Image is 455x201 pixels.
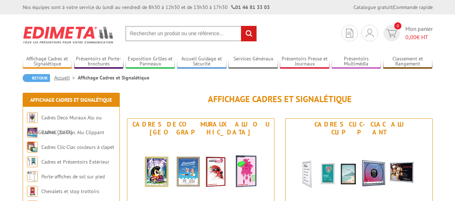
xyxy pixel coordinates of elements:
[27,114,102,136] a: Cadres Deco Muraux Alu ou [GEOGRAPHIC_DATA]
[386,29,397,37] img: devis rapide
[332,56,381,68] a: Présentoirs Multimédia
[23,4,270,11] div: Nos équipes sont à votre service du lundi au vendredi de 8h30 à 12h30 et de 13h30 à 17h30
[382,25,433,41] a: devis rapide 0 Mon panier 0,00€ HT
[241,26,256,41] input: rechercher
[27,112,38,123] img: Cadres Deco Muraux Alu ou Bois
[78,74,149,81] li: Affichage Cadres et Signalétique
[23,74,50,82] a: Retour
[27,186,38,197] img: Chevalets et stop trottoirs
[23,22,114,48] img: Edimeta
[393,4,433,10] a: Commande rapide
[366,29,374,37] img: devis rapide
[74,56,124,68] a: Présentoirs et Porte-brochures
[127,95,433,104] h1: Affichage Cadres et Signalétique
[129,120,272,136] div: Cadres Deco Muraux Alu ou [GEOGRAPHIC_DATA]
[383,56,433,68] a: Classement et Rangement
[405,25,433,41] span: Mon panier
[54,74,78,81] a: Accueil
[41,173,105,180] a: Porte-affiches de sol sur pied
[41,159,109,165] a: Cadres et Présentoirs Extérieur
[126,56,175,68] a: Exposition Grilles et Panneaux
[354,4,392,10] a: Catalogue gratuit
[405,33,433,41] span: € HT
[346,29,353,38] img: devis rapide
[41,188,99,195] a: Chevalets et stop trottoirs
[125,26,257,41] input: Rechercher un produit ou une référence...
[177,56,227,68] a: Accueil Guidage et Sécurité
[41,144,114,150] a: Cadres Clic-Clac couleurs à clapet
[23,56,72,68] a: Affichage Cadres et Signalétique
[354,4,433,11] div: |
[41,129,104,136] a: Cadres Clic-Clac Alu Clippant
[27,171,38,182] img: Porte-affiches de sol sur pied
[405,33,417,41] span: 0,00
[280,56,329,68] a: Présentoirs Presse et Journaux
[30,97,112,103] a: Affichage Cadres et Signalétique
[27,142,38,152] img: Cadres Clic-Clac couleurs à clapet
[287,120,431,136] div: Cadres Clic-Clac Alu Clippant
[27,156,38,167] img: Cadres et Présentoirs Extérieur
[228,56,278,68] a: Services Généraux
[394,22,401,29] span: 0
[231,4,270,10] strong: 01 46 81 33 03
